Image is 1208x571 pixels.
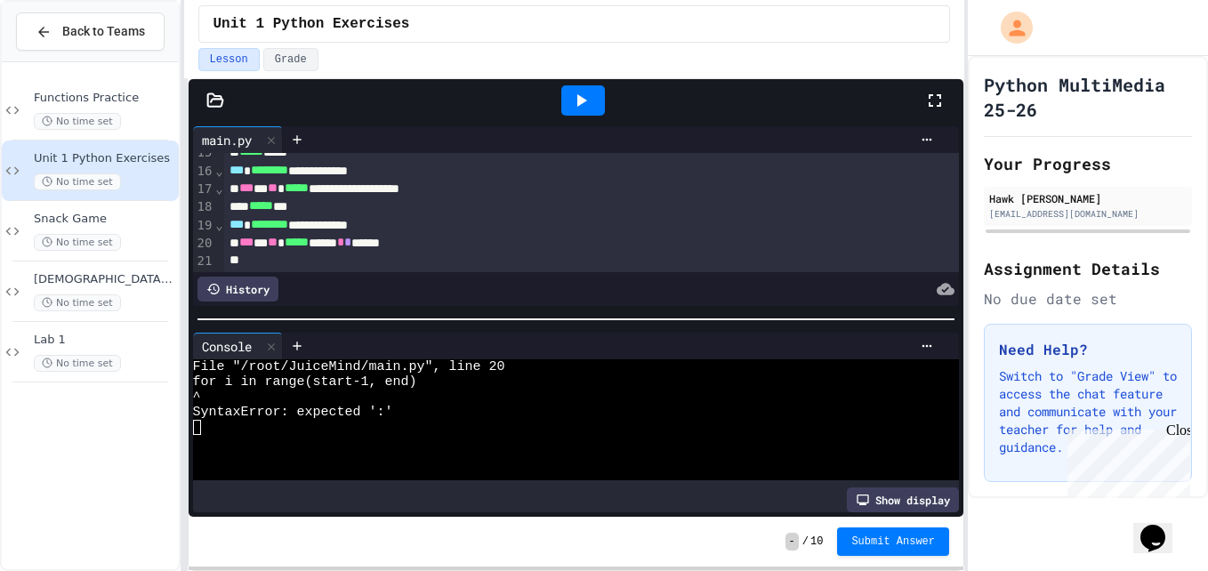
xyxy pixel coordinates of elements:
h3: Need Help? [999,339,1177,360]
span: No time set [34,355,121,372]
span: Functions Practice [34,91,175,106]
div: No due date set [984,288,1192,310]
div: 20 [193,235,215,253]
span: 10 [810,535,823,549]
span: SyntaxError: expected ':' [193,405,393,420]
button: Lesson [198,48,260,71]
span: - [785,533,799,551]
div: My Account [982,7,1037,48]
div: main.py [193,131,261,149]
span: Fold line [214,164,223,178]
span: / [802,535,809,549]
div: [EMAIL_ADDRESS][DOMAIN_NAME] [989,207,1187,221]
span: [DEMOGRAPHIC_DATA] Code [34,272,175,287]
span: No time set [34,173,121,190]
button: Back to Teams [16,12,165,51]
span: for i in range(start-1, end) [193,374,417,390]
div: Show display [847,487,959,512]
span: Submit Answer [851,535,935,549]
div: Chat with us now!Close [7,7,123,113]
span: Fold line [214,181,223,196]
span: Back to Teams [62,22,145,41]
span: Unit 1 Python Exercises [34,151,175,166]
span: File "/root/JuiceMind/main.py", line 20 [193,359,505,374]
span: ^ [193,390,201,405]
span: No time set [34,234,121,251]
div: 21 [193,253,215,270]
div: main.py [193,126,283,153]
span: Lab 1 [34,333,175,348]
div: Hawk [PERSON_NAME] [989,190,1187,206]
span: Snack Game [34,212,175,227]
h2: Your Progress [984,151,1192,176]
h1: Python MultiMedia 25-26 [984,72,1192,122]
button: Grade [263,48,318,71]
div: History [197,277,278,302]
p: Switch to "Grade View" to access the chat feature and communicate with your teacher for help and ... [999,367,1177,456]
div: Console [193,333,283,359]
span: Fold line [214,218,223,232]
iframe: chat widget [1133,500,1190,553]
div: 19 [193,217,215,235]
span: Unit 1 Python Exercises [213,13,410,35]
div: 22 [193,270,215,288]
div: 15 [193,144,215,162]
div: 17 [193,181,215,198]
iframe: chat widget [1060,422,1190,498]
div: Console [193,337,261,356]
h2: Assignment Details [984,256,1192,281]
span: No time set [34,294,121,311]
span: No time set [34,113,121,130]
div: 16 [193,163,215,181]
div: 18 [193,198,215,216]
button: Submit Answer [837,527,949,556]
